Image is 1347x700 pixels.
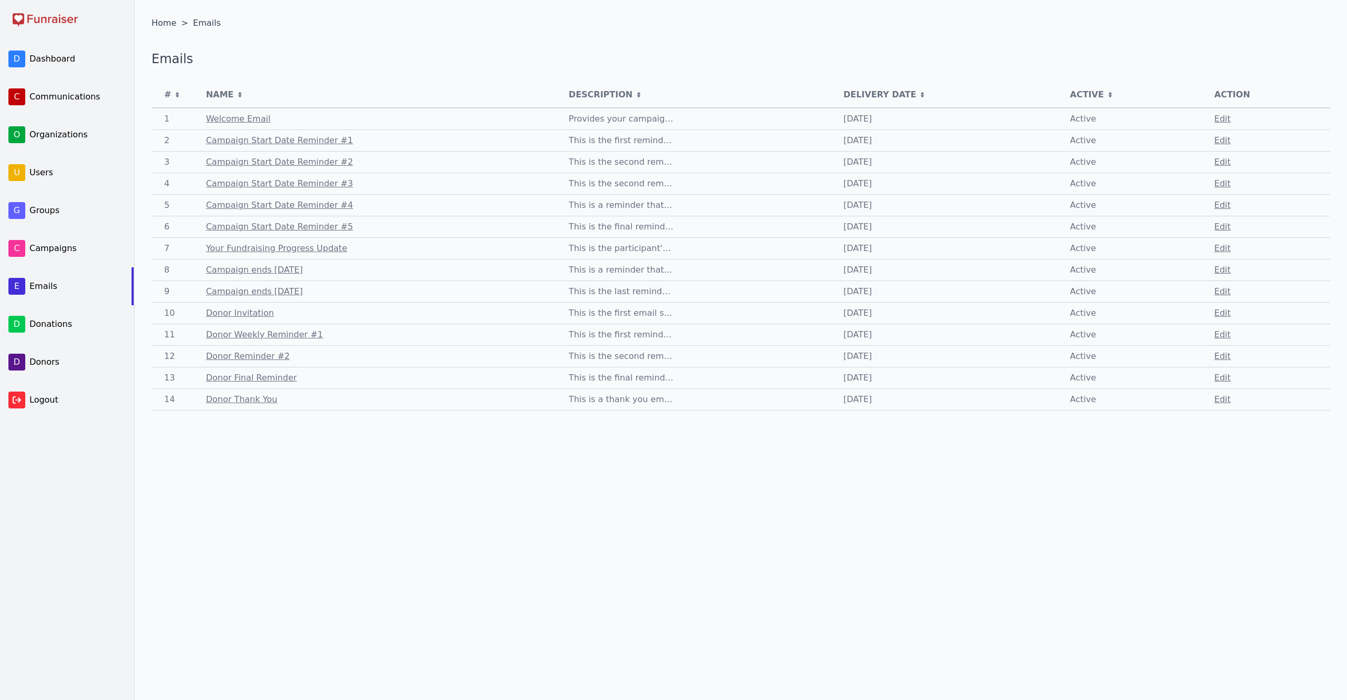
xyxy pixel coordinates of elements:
[152,51,1330,72] h1: Emails
[206,135,353,145] a: View the details for the email titled 'Campaign Start Date Reminder #1'.
[569,285,674,298] span: This is the last reminder sent to participants that the campaign ends today.
[569,199,674,212] span: This is a reminder that the campaign will be starting the next day.
[843,329,872,339] span: [DATE]
[164,264,180,276] span: 8
[206,265,303,275] a: View the details for the email titled 'Campaign ends tomorrow'.
[164,285,180,298] span: 9
[1214,329,1231,339] a: Edit the email details for Donor Weekly Reminder #1.
[1070,134,1175,147] span: Active
[843,351,872,361] span: [DATE]
[206,88,243,101] button: Name
[1070,199,1175,212] span: Active
[1214,157,1231,167] a: Edit the email details for Campaign Start Date Reminder #2.
[1070,177,1175,190] span: Active
[206,308,274,318] a: View the details for the email titled 'Donor Invitation'.
[1214,265,1231,275] a: Edit the email details for Campaign ends tomorrow.
[569,328,674,341] span: This is the first reminder notification that a campaign is active.
[1214,200,1231,210] a: Edit the email details for Campaign Start Date Reminder #4.
[206,222,353,232] a: View the details for the email titled 'Campaign Start Date Reminder #5'.
[164,328,180,341] span: 11
[8,316,25,333] span: D
[1070,156,1175,168] span: Active
[206,286,303,296] a: View the details for the email titled 'Campaign ends today'.
[843,265,872,275] span: [DATE]
[569,372,674,384] span: This is the final reminder that a campaign is active and will be closing soon.
[1070,350,1175,363] span: Active
[206,114,270,124] a: View the details for the email titled 'Welcome Email'.
[164,221,180,233] span: 6
[8,278,25,295] span: E
[181,18,188,28] span: >
[569,134,674,147] span: This is the first reminder that a campaign will be starting in 3 weeks.
[29,204,123,217] span: Groups
[1070,221,1175,233] span: Active
[164,307,180,319] span: 10
[206,329,323,339] a: View the details for the email titled 'Donor Weekly Reminder #1'.
[569,88,642,101] button: Description
[843,135,872,145] span: [DATE]
[206,351,289,361] a: View the details for the email titled 'Donor Reminder #2'.
[206,243,347,253] a: View the details for the email titled 'Your Fundraising Progress Update'.
[843,157,872,167] span: [DATE]
[164,350,180,363] span: 12
[29,128,123,141] span: Organizations
[206,157,353,167] a: View the details for the email titled 'Campaign Start Date Reminder #2'.
[569,242,674,255] span: This is the participant's fundraising progress update email.
[843,178,872,188] span: [DATE]
[1070,285,1175,298] span: Active
[164,393,180,406] span: 14
[29,242,123,255] span: Campaigns
[1070,307,1175,319] span: Active
[843,394,872,404] span: [DATE]
[569,221,674,233] span: This is the final reminder that a campaign has started.
[569,264,674,276] span: This is a reminder that the campaign ends the next day.
[843,373,872,383] span: [DATE]
[29,166,123,179] span: Users
[29,394,125,406] span: Logout
[843,243,872,253] span: [DATE]
[1070,88,1113,101] button: Active
[1214,373,1231,383] a: Edit the email details for Donor Final Reminder.
[569,156,674,168] span: This is the second reminder that a campaign will be starting in 2 weeks.
[164,372,180,384] span: 13
[164,156,180,168] span: 3
[569,113,674,125] span: Provides your campaign participants instructions on getting logged into Funraiser. This email is ...
[8,240,25,257] span: C
[29,318,123,331] span: Donations
[843,200,872,210] span: [DATE]
[8,51,25,67] span: D
[569,177,674,190] span: This is the second reminder that a campaign will be starting in 1 week.
[1214,178,1231,188] a: Edit the email details for Campaign Start Date Reminder #3.
[8,164,25,181] span: U
[1214,243,1231,253] a: Edit the email details for Your Fundraising Progress Update.
[8,354,25,371] span: D
[1214,222,1231,232] a: Edit the email details for Campaign Start Date Reminder #5.
[1070,328,1175,341] span: Active
[164,88,180,101] button: #
[164,113,180,125] span: 1
[843,286,872,296] span: [DATE]
[843,114,872,124] span: [DATE]
[843,308,872,318] span: [DATE]
[206,200,353,210] a: View the details for the email titled 'Campaign Start Date Reminder #4'.
[13,13,78,27] img: Funraiser logo
[1070,113,1175,125] span: Active
[1214,286,1231,296] a: Edit the email details for Campaign ends today.
[29,53,123,65] span: Dashboard
[1070,372,1175,384] span: Active
[569,393,674,406] span: This is a thank you email from the troop sent after a donation is made.
[8,88,25,105] span: C
[164,199,180,212] span: 5
[1070,242,1175,255] span: Active
[164,134,180,147] span: 2
[8,202,25,219] span: G
[152,17,1330,34] nav: Breadcrumb
[843,88,926,101] button: Delivery Date
[164,242,180,255] span: 7
[1070,393,1175,406] span: Active
[29,280,123,293] span: Emails
[29,91,123,103] span: Communications
[206,373,297,383] a: View the details for the email titled 'Donor Final Reminder'.
[1214,135,1231,145] a: Edit the email details for Campaign Start Date Reminder #1.
[1214,351,1231,361] a: Edit the email details for Donor Reminder #2.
